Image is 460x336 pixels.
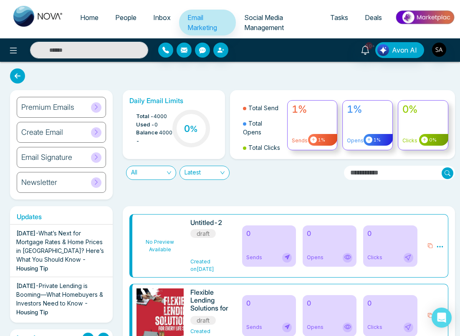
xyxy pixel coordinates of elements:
[317,136,325,144] span: 1%
[356,10,390,25] a: Deals
[190,124,198,134] span: %
[184,123,198,134] h3: 0
[432,43,446,57] img: User Avatar
[365,13,382,22] span: Deals
[131,166,171,179] span: All
[13,6,63,27] img: Nova CRM Logo
[243,100,282,116] li: Total Send
[190,316,216,325] span: draft
[402,137,444,144] p: Clicks
[322,10,356,25] a: Tasks
[292,137,333,144] p: Sends
[187,13,217,32] span: Email Marketing
[107,10,145,25] a: People
[190,288,232,313] h6: Flexible Lending Solutions for Every Life Stage
[21,153,72,162] h6: Email Signature
[246,230,292,237] h6: 0
[246,254,262,261] span: Sends
[145,10,179,25] a: Inbox
[243,116,282,140] li: Total Opens
[16,230,35,237] span: [DATE]
[190,219,232,227] h6: Untitled-2
[375,42,424,58] button: Avon AI
[392,45,417,55] span: Avon AI
[136,112,154,121] span: Total -
[355,42,375,57] a: 10+
[185,166,225,179] span: Latest
[307,254,324,261] span: Opens
[377,44,389,56] img: Lead Flow
[307,299,352,307] h6: 0
[367,299,413,307] h6: 0
[402,104,444,115] h4: 0%
[16,230,104,263] span: What’s Next for Mortgage Rates & Home Prices in [GEOGRAPHIC_DATA]? Here’s What You Should Know
[428,136,437,144] span: 0%
[243,140,282,155] li: Total Clicks
[159,129,172,145] span: 4000
[21,103,74,112] h6: Premium Emails
[115,13,136,22] span: People
[153,13,171,22] span: Inbox
[16,282,103,307] span: Private Lending is Booming—What Homebuyers & Investors Need to Know
[72,10,107,25] a: Home
[292,104,333,115] h4: 1%
[307,323,324,331] span: Opens
[347,104,388,115] h4: 1%
[179,10,236,35] a: Email Marketing
[129,97,218,105] h6: Daily Email Limits
[154,112,167,121] span: 4000
[16,282,35,289] span: [DATE]
[21,128,63,137] h6: Create Email
[16,281,106,316] div: -
[365,42,373,50] span: 10+
[190,229,216,238] span: draft
[136,219,184,273] p: No Preview Available
[136,121,154,129] span: Used -
[367,323,382,331] span: Clicks
[372,136,381,144] span: 1%
[347,137,388,144] p: Opens
[21,178,57,187] h6: Newsletter
[80,13,99,22] span: Home
[367,254,382,261] span: Clicks
[246,323,262,331] span: Sends
[432,308,452,328] div: Open Intercom Messenger
[236,10,322,35] a: Social Media Management
[244,13,284,32] span: Social Media Management
[10,213,113,221] h6: Updates
[190,258,214,272] span: Created on [DATE]
[367,230,413,237] h6: 0
[394,8,455,27] img: Market-place.gif
[330,13,348,22] span: Tasks
[154,121,158,129] span: 0
[246,299,292,307] h6: 0
[136,129,159,145] span: Balance -
[307,230,352,237] h6: 0
[16,229,106,273] div: -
